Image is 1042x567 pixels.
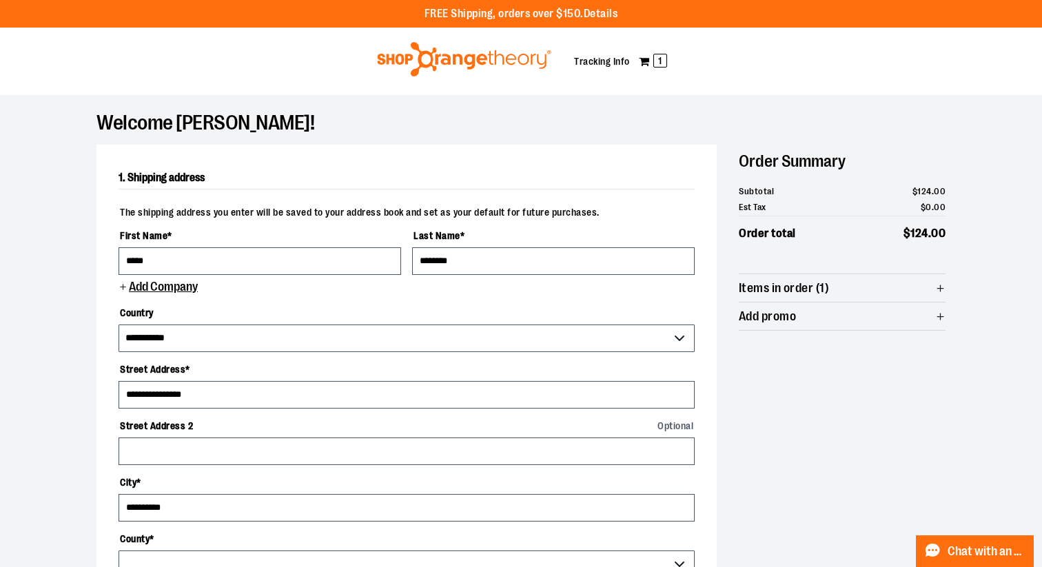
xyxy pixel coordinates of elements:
span: 124 [917,186,932,196]
button: Chat with an Expert [916,535,1034,567]
label: First Name * [119,224,401,247]
span: Order total [739,225,796,243]
button: Items in order (1) [739,274,946,302]
p: FREE Shipping, orders over $150. [425,6,618,22]
label: City * [119,471,695,494]
img: Shop Orangetheory [375,42,553,76]
button: Add promo [739,302,946,330]
span: $ [912,186,918,196]
span: . [928,227,932,240]
span: Chat with an Expert [948,545,1025,558]
span: Est Tax [739,200,766,214]
button: Add Company [119,280,198,296]
span: $ [921,202,926,212]
span: Add Company [127,280,198,293]
a: Details [584,8,618,20]
p: The shipping address you enter will be saved to your address book and set as your default for fut... [119,200,695,218]
span: 00 [934,202,946,212]
span: 00 [934,186,946,196]
span: Items in order (1) [739,282,829,295]
span: . [932,202,934,212]
span: Optional [657,421,693,431]
span: 00 [931,227,946,240]
a: Tracking Info [574,56,630,67]
span: $ [903,227,911,240]
span: Add promo [739,310,796,323]
label: Last Name * [412,224,695,247]
label: County * [119,527,695,550]
h2: 1. Shipping address [119,167,695,189]
label: Country [119,301,695,324]
span: . [932,186,934,196]
h1: Welcome [PERSON_NAME]! [96,117,946,128]
h2: Order Summary [739,145,946,178]
span: 1 [653,54,667,68]
span: 124 [910,227,928,240]
label: Street Address * [119,358,695,381]
span: 0 [926,202,932,212]
span: Subtotal [739,185,774,198]
label: Street Address 2 [119,414,695,437]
